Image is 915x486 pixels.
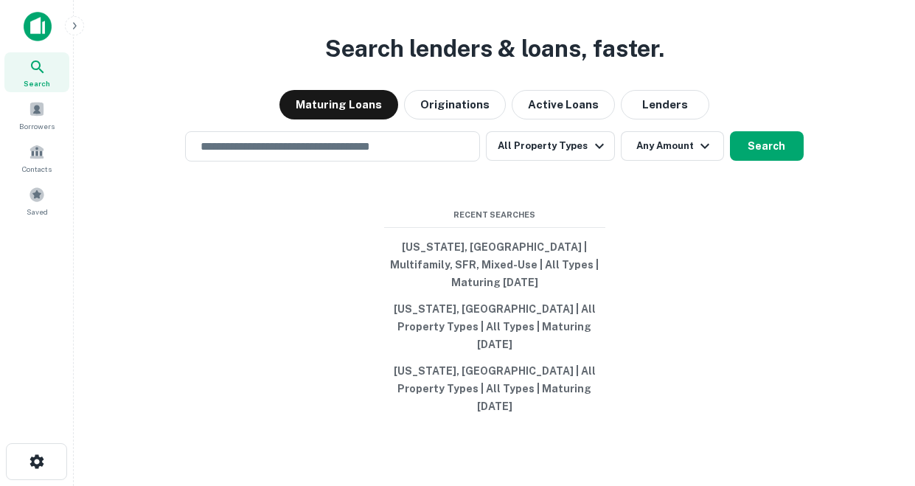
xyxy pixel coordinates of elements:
span: Contacts [22,163,52,175]
span: Saved [27,206,48,218]
button: Any Amount [621,131,724,161]
img: capitalize-icon.png [24,12,52,41]
button: [US_STATE], [GEOGRAPHIC_DATA] | All Property Types | All Types | Maturing [DATE] [384,358,605,420]
iframe: Chat Widget [841,368,915,439]
a: Saved [4,181,69,221]
button: Lenders [621,90,709,119]
button: [US_STATE], [GEOGRAPHIC_DATA] | All Property Types | All Types | Maturing [DATE] [384,296,605,358]
span: Search [24,77,50,89]
a: Contacts [4,138,69,178]
span: Recent Searches [384,209,605,221]
button: Originations [404,90,506,119]
button: Maturing Loans [279,90,398,119]
a: Search [4,52,69,92]
button: Search [730,131,804,161]
span: Borrowers [19,120,55,132]
a: Borrowers [4,95,69,135]
h3: Search lenders & loans, faster. [325,31,664,66]
button: Active Loans [512,90,615,119]
button: All Property Types [486,131,614,161]
button: [US_STATE], [GEOGRAPHIC_DATA] | Multifamily, SFR, Mixed-Use | All Types | Maturing [DATE] [384,234,605,296]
